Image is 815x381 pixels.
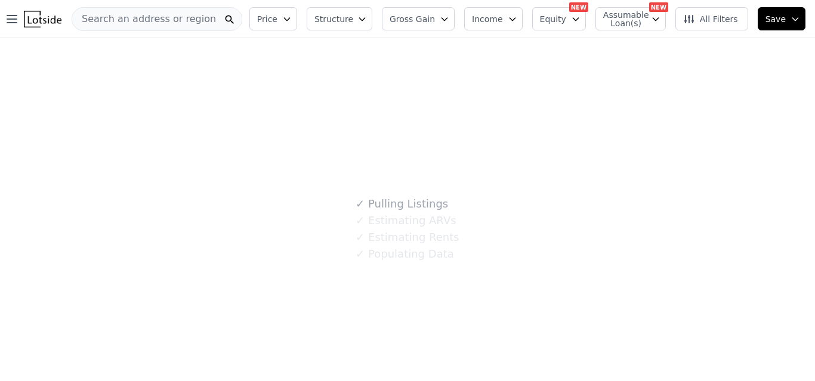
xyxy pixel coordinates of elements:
[72,12,216,26] span: Search an address or region
[356,215,365,227] span: ✓
[356,246,453,262] div: Populating Data
[356,248,365,260] span: ✓
[683,13,738,25] span: All Filters
[472,13,503,25] span: Income
[307,7,372,30] button: Structure
[569,2,588,12] div: NEW
[390,13,435,25] span: Gross Gain
[356,198,365,210] span: ✓
[765,13,786,25] span: Save
[758,7,805,30] button: Save
[382,7,455,30] button: Gross Gain
[540,13,566,25] span: Equity
[603,11,641,27] span: Assumable Loan(s)
[464,7,523,30] button: Income
[356,229,459,246] div: Estimating Rents
[257,13,277,25] span: Price
[675,7,748,30] button: All Filters
[649,2,668,12] div: NEW
[249,7,297,30] button: Price
[314,13,353,25] span: Structure
[356,212,456,229] div: Estimating ARVs
[356,196,448,212] div: Pulling Listings
[532,7,586,30] button: Equity
[595,7,666,30] button: Assumable Loan(s)
[24,11,61,27] img: Lotside
[356,231,365,243] span: ✓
